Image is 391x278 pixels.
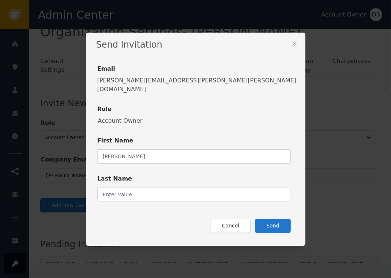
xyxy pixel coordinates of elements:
label: Role [97,105,294,116]
div: [PERSON_NAME][EMAIL_ADDRESS][PERSON_NAME][PERSON_NAME][DOMAIN_NAME] [97,76,298,94]
label: First Name [97,136,290,148]
button: Cancel [211,219,251,233]
div: Account Owner [98,116,294,125]
label: Last Name [97,174,290,186]
div: Send Invitation [89,33,305,57]
button: Send [255,219,290,233]
input: Enter value [97,149,290,163]
label: Email [97,64,298,76]
input: Enter value [97,188,290,201]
